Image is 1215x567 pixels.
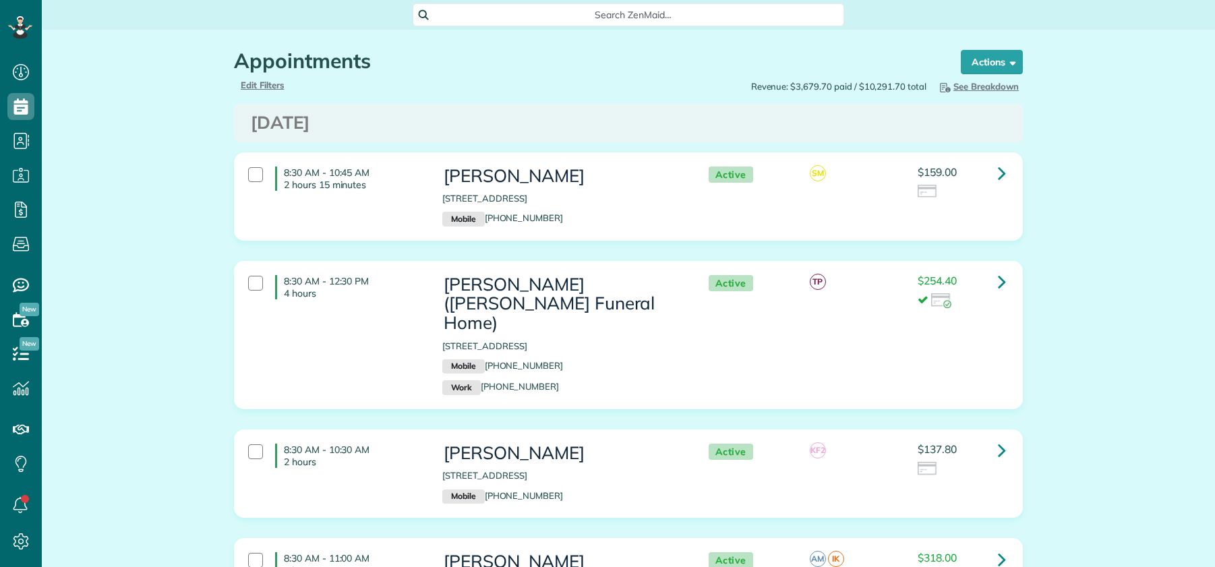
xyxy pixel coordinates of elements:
small: Mobile [442,212,484,227]
h1: Appointments [234,50,935,72]
a: Mobile[PHONE_NUMBER] [442,212,563,223]
a: Edit Filters [241,80,285,90]
span: SM [810,165,826,181]
button: Actions [961,50,1023,74]
span: TP [810,274,826,290]
span: KF2 [810,442,826,458]
span: New [20,337,39,351]
span: See Breakdown [937,81,1019,92]
h3: [DATE] [251,113,1006,133]
span: $159.00 [918,165,957,179]
span: IK [828,551,844,567]
small: Mobile [442,359,484,374]
span: $254.40 [918,274,957,287]
h3: [PERSON_NAME] [442,167,681,186]
a: Mobile[PHONE_NUMBER] [442,490,563,501]
h3: [PERSON_NAME] [442,444,681,463]
h4: 8:30 AM - 10:30 AM [275,444,422,468]
p: 4 hours [284,287,422,299]
span: $318.00 [918,551,957,564]
a: Mobile[PHONE_NUMBER] [442,360,563,371]
p: [STREET_ADDRESS] [442,340,681,353]
p: [STREET_ADDRESS] [442,192,681,205]
span: AM [810,551,826,567]
img: icon_credit_card_neutral-3d9a980bd25ce6dbb0f2033d7200983694762465c175678fcbc2d8f4bc43548e.png [918,462,938,477]
h3: [PERSON_NAME] ([PERSON_NAME] Funeral Home) [442,275,681,333]
span: Revenue: $3,679.70 paid / $10,291.70 total [751,80,926,93]
span: Active [709,444,753,460]
span: Active [709,167,753,183]
a: Work[PHONE_NUMBER] [442,381,559,392]
small: Mobile [442,489,484,504]
img: icon_credit_card_success-27c2c4fc500a7f1a58a13ef14842cb958d03041fefb464fd2e53c949a5770e83.png [931,293,951,308]
img: icon_credit_card_neutral-3d9a980bd25ce6dbb0f2033d7200983694762465c175678fcbc2d8f4bc43548e.png [918,185,938,200]
button: See Breakdown [933,79,1023,94]
p: 2 hours [284,456,422,468]
span: $137.80 [918,442,957,456]
h4: 8:30 AM - 12:30 PM [275,275,422,299]
h4: 8:30 AM - 10:45 AM [275,167,422,191]
span: New [20,303,39,316]
p: [STREET_ADDRESS] [442,469,681,482]
small: Work [442,380,480,395]
span: Active [709,275,753,292]
p: 2 hours 15 minutes [284,179,422,191]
